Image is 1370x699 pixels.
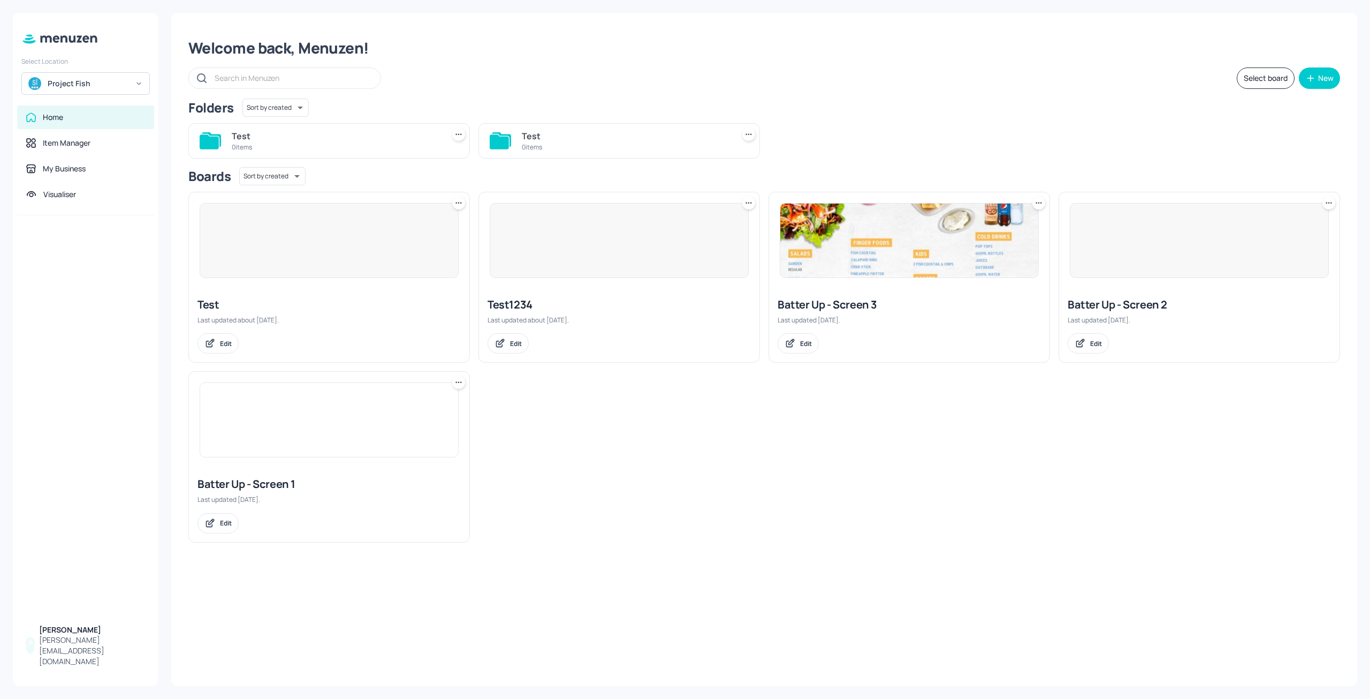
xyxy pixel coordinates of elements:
[1237,67,1295,89] button: Select board
[780,204,1038,277] img: 2025-07-16-1752632881644z20aeunqdco.jpeg
[1068,297,1331,312] div: Batter Up - Screen 2
[28,77,41,90] img: avatar
[197,315,461,325] div: Last updated about [DATE].
[1068,315,1331,325] div: Last updated [DATE].
[215,70,370,86] input: Search in Menuzen
[43,138,90,148] div: Item Manager
[197,297,461,312] div: Test
[197,477,461,492] div: Batter Up - Screen 1
[232,142,439,152] div: 0 items
[188,99,234,116] div: Folders
[188,39,1340,58] div: Welcome back, Menuzen!
[197,495,461,504] div: Last updated [DATE].
[188,168,231,185] div: Boards
[48,78,128,89] div: Project Fish
[26,637,35,647] img: AOh14Gi8qiLOHi8_V0Z21Rg2Hnc1Q3Dmev7ROR3CPInM=s96-c
[1090,339,1102,348] div: Edit
[200,383,458,457] img: 2025-07-16-17526284081831ns12mo96fu.jpeg
[39,625,146,635] div: [PERSON_NAME]
[232,130,439,142] div: Test
[43,112,63,123] div: Home
[778,297,1041,312] div: Batter Up - Screen 3
[21,57,150,66] div: Select Location
[220,339,232,348] div: Edit
[39,635,146,667] div: [PERSON_NAME][EMAIL_ADDRESS][DOMAIN_NAME]
[1299,67,1340,89] button: New
[522,130,729,142] div: Test
[778,315,1041,325] div: Last updated [DATE].
[488,297,751,312] div: Test1234
[522,142,729,152] div: 0 items
[800,339,812,348] div: Edit
[488,315,751,325] div: Last updated about [DATE].
[43,163,86,174] div: My Business
[239,166,306,187] div: Sort by created
[220,518,232,528] div: Edit
[510,339,522,348] div: Edit
[242,97,309,118] div: Sort by created
[43,189,76,200] div: Visualiser
[1318,74,1334,82] div: New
